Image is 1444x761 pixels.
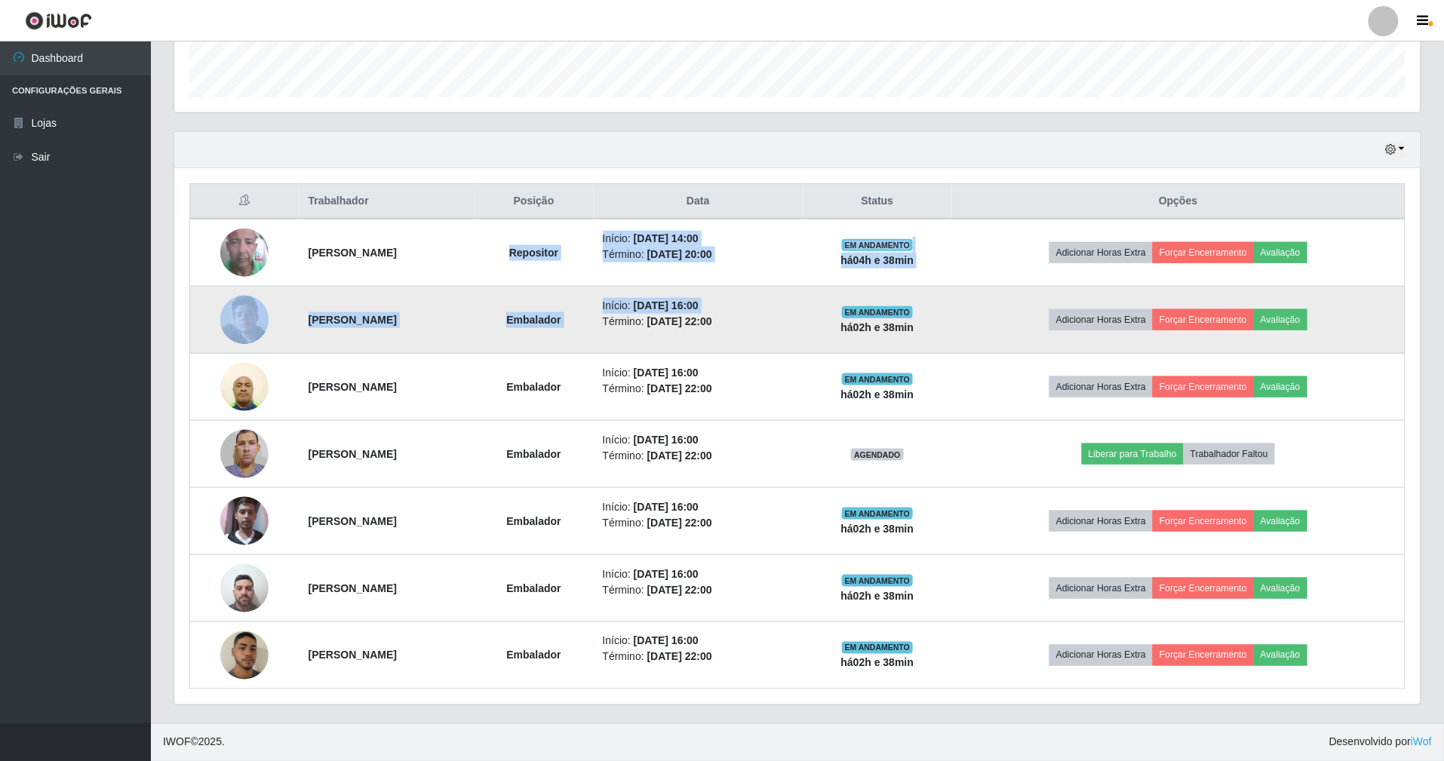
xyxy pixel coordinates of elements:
[842,373,914,385] span: EM ANDAMENTO
[647,450,712,462] time: [DATE] 22:00
[1049,309,1153,330] button: Adicionar Horas Extra
[1082,443,1184,465] button: Liberar para Trabalho
[603,432,794,448] li: Início:
[220,422,269,486] img: 1750716401551.jpeg
[506,314,561,326] strong: Embalador
[1049,511,1153,532] button: Adicionar Horas Extra
[803,184,952,219] th: Status
[603,231,794,247] li: Início:
[841,590,914,602] strong: há 02 h e 38 min
[634,501,699,513] time: [DATE] 16:00
[163,736,191,748] span: IWOF
[603,499,794,515] li: Início:
[1254,511,1307,532] button: Avaliação
[475,184,594,219] th: Posição
[1153,376,1254,397] button: Forçar Encerramento
[842,239,914,251] span: EM ANDAMENTO
[509,247,558,259] strong: Repositor
[842,642,914,654] span: EM ANDAMENTO
[309,448,397,460] strong: [PERSON_NAME]
[300,184,475,219] th: Trabalhador
[647,382,712,394] time: [DATE] 22:00
[309,247,397,259] strong: [PERSON_NAME]
[506,582,561,594] strong: Embalador
[603,247,794,262] li: Término:
[1254,578,1307,599] button: Avaliação
[1411,736,1432,748] a: iWof
[1184,443,1275,465] button: Trabalhador Faltou
[1153,578,1254,599] button: Forçar Encerramento
[220,556,269,620] img: 1755189673986.jpeg
[163,735,225,750] span: © 2025 .
[603,298,794,314] li: Início:
[506,515,561,527] strong: Embalador
[1049,645,1153,666] button: Adicionar Horas Extra
[309,582,397,594] strong: [PERSON_NAME]
[1254,309,1307,330] button: Avaliação
[1254,645,1307,666] button: Avaliação
[1153,645,1254,666] button: Forçar Encerramento
[634,635,699,647] time: [DATE] 16:00
[841,523,914,535] strong: há 02 h e 38 min
[603,649,794,665] li: Término:
[841,388,914,400] strong: há 02 h e 38 min
[634,299,699,311] time: [DATE] 16:00
[634,434,699,446] time: [DATE] 16:00
[220,489,269,553] img: 1754433269176.jpeg
[1049,242,1153,263] button: Adicionar Horas Extra
[647,315,712,327] time: [DATE] 22:00
[842,508,914,520] span: EM ANDAMENTO
[506,649,561,661] strong: Embalador
[952,184,1406,219] th: Opções
[647,584,712,596] time: [DATE] 22:00
[220,287,269,351] img: 1752200224792.jpeg
[603,448,794,464] li: Término:
[634,232,699,244] time: [DATE] 14:00
[1254,242,1307,263] button: Avaliação
[841,321,914,333] strong: há 02 h e 38 min
[603,515,794,531] li: Término:
[603,582,794,598] li: Término:
[220,354,269,419] img: 1743711835894.jpeg
[309,515,397,527] strong: [PERSON_NAME]
[1049,578,1153,599] button: Adicionar Horas Extra
[647,248,712,260] time: [DATE] 20:00
[842,575,914,587] span: EM ANDAMENTO
[25,11,92,30] img: CoreUI Logo
[220,613,269,698] img: 1749859968121.jpeg
[309,381,397,393] strong: [PERSON_NAME]
[603,566,794,582] li: Início:
[603,634,794,649] li: Início:
[841,657,914,669] strong: há 02 h e 38 min
[309,649,397,661] strong: [PERSON_NAME]
[506,381,561,393] strong: Embalador
[1049,376,1153,397] button: Adicionar Horas Extra
[634,568,699,580] time: [DATE] 16:00
[1153,309,1254,330] button: Forçar Encerramento
[603,381,794,397] li: Término:
[220,210,269,296] img: 1723577466602.jpeg
[1153,242,1254,263] button: Forçar Encerramento
[1254,376,1307,397] button: Avaliação
[603,314,794,330] li: Término:
[842,306,914,318] span: EM ANDAMENTO
[841,254,914,266] strong: há 04 h e 38 min
[594,184,803,219] th: Data
[1329,735,1432,750] span: Desenvolvido por
[506,448,561,460] strong: Embalador
[309,314,397,326] strong: [PERSON_NAME]
[647,517,712,529] time: [DATE] 22:00
[603,365,794,381] li: Início:
[1153,511,1254,532] button: Forçar Encerramento
[851,449,904,461] span: AGENDADO
[647,651,712,663] time: [DATE] 22:00
[634,367,699,379] time: [DATE] 16:00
